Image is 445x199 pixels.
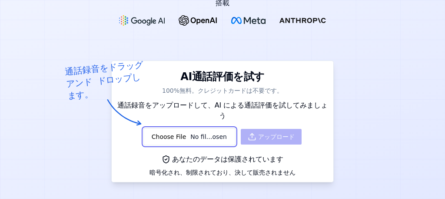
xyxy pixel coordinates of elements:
[149,169,296,176] font: 暗号化され、制限されており、決して販売されません
[162,87,283,94] font: 100%無料。クレジットカードは不要です。
[231,17,266,24] img: メタロゴ
[180,71,264,83] font: AI通話評価を試す
[119,15,165,26] img: Google ジェミニ ロゴ
[172,155,283,163] font: あなたのデータは保護されています
[143,128,236,145] input: 通話録音をアップロードする
[117,101,328,120] font: 通話録音をアップロードして、AI による通話評価を試してみましょう
[179,15,217,26] img: OpenAIロゴ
